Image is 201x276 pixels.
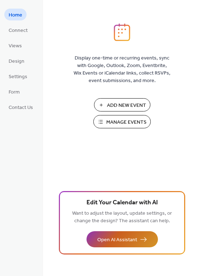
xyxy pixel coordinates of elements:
[9,27,28,34] span: Connect
[9,89,20,96] span: Form
[4,86,24,97] a: Form
[4,9,27,20] a: Home
[87,231,158,247] button: Open AI Assistant
[74,54,170,85] span: Display one-time or recurring events, sync with Google, Outlook, Zoom, Eventbrite, Wix Events or ...
[87,198,158,208] span: Edit Your Calendar with AI
[72,209,172,226] span: Want to adjust the layout, update settings, or change the design? The assistant can help.
[93,115,151,128] button: Manage Events
[9,42,22,50] span: Views
[9,58,24,65] span: Design
[4,101,37,113] a: Contact Us
[106,119,146,126] span: Manage Events
[97,236,137,244] span: Open AI Assistant
[4,70,32,82] a: Settings
[94,98,150,111] button: Add New Event
[4,24,32,36] a: Connect
[107,102,146,109] span: Add New Event
[9,11,22,19] span: Home
[9,104,33,111] span: Contact Us
[114,23,130,41] img: logo_icon.svg
[4,39,26,51] a: Views
[4,55,29,67] a: Design
[9,73,27,81] span: Settings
